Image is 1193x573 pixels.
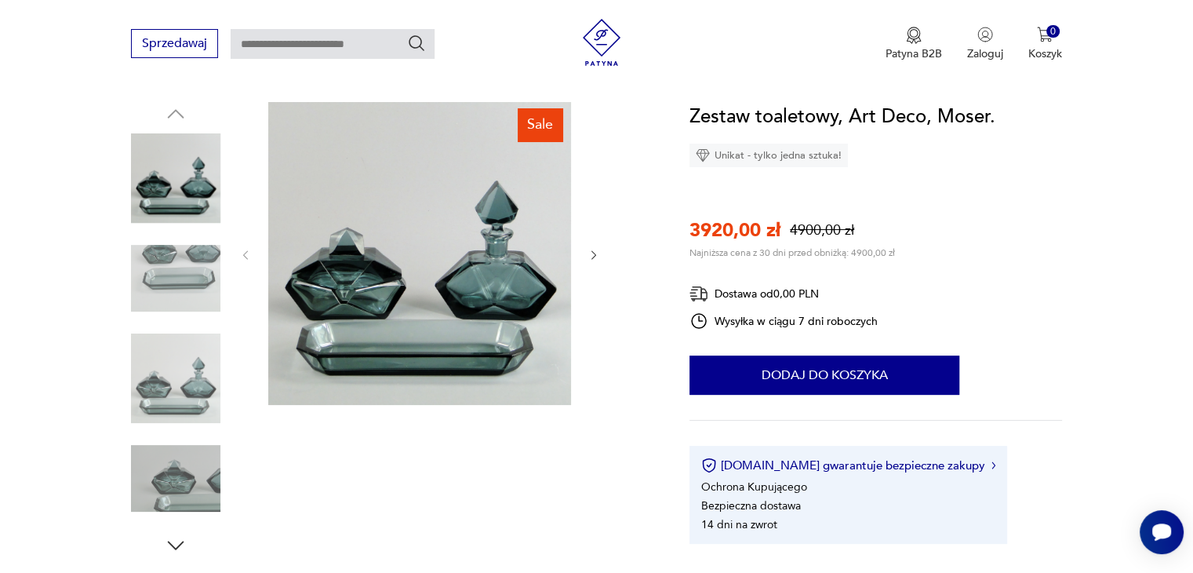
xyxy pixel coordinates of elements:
[790,221,854,240] p: 4900,00 zł
[977,27,993,42] img: Ikonka użytkownika
[689,312,878,330] div: Wysyłka w ciągu 7 dni roboczych
[131,334,220,423] img: Zdjęcie produktu Zestaw toaletowy, Art Deco, Moser.
[268,102,571,405] img: Zdjęcie produktu Zestaw toaletowy, Art Deco, Moser.
[967,46,1003,61] p: Zaloguj
[1046,25,1060,38] div: 0
[131,133,220,223] img: Zdjęcie produktu Zestaw toaletowy, Art Deco, Moser.
[967,27,1003,61] button: Zaloguj
[407,34,426,53] button: Szukaj
[131,29,218,58] button: Sprzedawaj
[689,284,878,304] div: Dostawa od 0,00 PLN
[689,284,708,304] img: Ikona dostawy
[696,148,710,162] img: Ikona diamentu
[518,108,562,141] div: Sale
[886,27,942,61] button: Patyna B2B
[991,462,996,469] img: Ikona strzałki w prawo
[689,356,959,395] button: Dodaj do koszyka
[906,27,922,44] img: Ikona medalu
[131,434,220,524] img: Zdjęcie produktu Zestaw toaletowy, Art Deco, Moser.
[886,27,942,61] a: Ikona medaluPatyna B2B
[1028,46,1062,61] p: Koszyk
[886,46,942,61] p: Patyna B2B
[689,102,995,132] h1: Zestaw toaletowy, Art Deco, Moser.
[701,498,801,513] li: Bezpieczna dostawa
[701,458,995,473] button: [DOMAIN_NAME] gwarantuje bezpieczne zakupy
[701,458,717,473] img: Ikona certyfikatu
[131,39,218,50] a: Sprzedawaj
[689,144,848,167] div: Unikat - tylko jedna sztuka!
[131,234,220,323] img: Zdjęcie produktu Zestaw toaletowy, Art Deco, Moser.
[1028,27,1062,61] button: 0Koszyk
[701,517,777,532] li: 14 dni na zwrot
[689,246,895,259] p: Najniższa cena z 30 dni przed obniżką: 4900,00 zł
[701,480,807,495] li: Ochrona Kupującego
[578,19,625,66] img: Patyna - sklep z meblami i dekoracjami vintage
[1037,27,1053,42] img: Ikona koszyka
[1140,510,1184,554] iframe: Smartsupp widget button
[689,217,780,243] p: 3920,00 zł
